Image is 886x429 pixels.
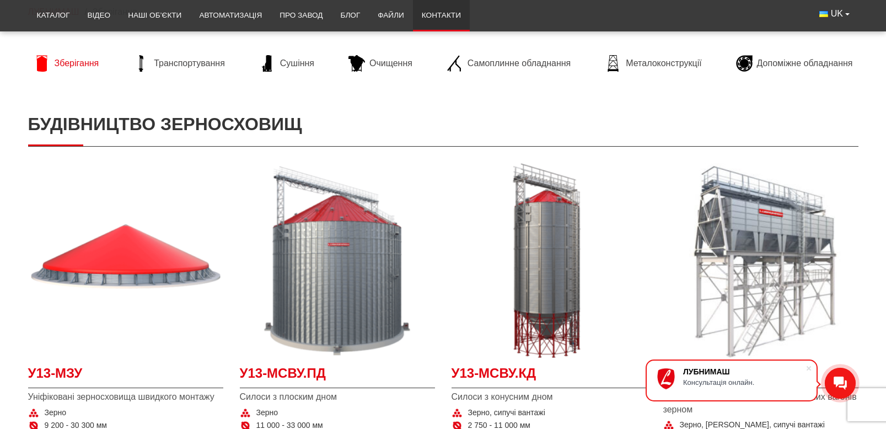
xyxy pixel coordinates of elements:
[28,103,858,146] h1: Будівництво зерносховищ
[413,3,470,28] a: Контакти
[271,3,331,28] a: Про завод
[45,407,67,419] span: Зерно
[280,57,314,69] span: Сушіння
[810,3,858,24] button: UK
[663,391,858,416] span: Бункери для завантаження залізничних вагонів зерном
[256,407,278,419] span: Зерно
[452,391,647,403] span: Силоси з конусним дном
[369,3,413,28] a: Файли
[819,11,828,17] img: Українська
[626,57,701,69] span: Металоконструкції
[369,57,412,69] span: Очищення
[190,3,271,28] a: Автоматизація
[468,57,571,69] span: Самоплинне обладнання
[254,55,320,72] a: Сушіння
[154,57,225,69] span: Транспортування
[55,57,99,69] span: Зберігання
[343,55,418,72] a: Очищення
[441,55,576,72] a: Самоплинне обладнання
[683,367,806,376] div: ЛУБНИМАШ
[28,55,105,72] a: Зберігання
[28,391,223,403] span: Уніфіковані зерносховища швидкого монтажу
[757,57,853,69] span: Допоміжне обладнання
[599,55,707,72] a: Металоконструкції
[119,3,190,28] a: Наші об’єкти
[79,3,120,28] a: Відео
[452,364,647,389] a: У13-МСВУ.КД
[28,364,223,389] a: У13-МЗУ
[127,55,230,72] a: Транспортування
[28,3,79,28] a: Каталог
[331,3,369,28] a: Блог
[831,8,843,20] span: UK
[683,378,806,387] div: Консультація онлайн.
[731,55,858,72] a: Допоміжне обладнання
[468,407,545,419] span: Зерно, сипучі вантажі
[240,391,435,403] span: Силоси з плоским дном
[240,364,435,389] a: У13-МСВУ.ПД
